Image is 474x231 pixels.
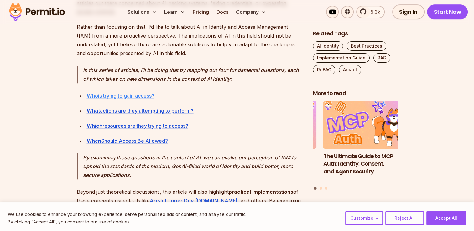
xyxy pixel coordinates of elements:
[323,152,408,176] h3: The Ultimate Guide to MCP Auth: Identity, Consent, and Agent Security
[77,66,303,83] blockquote: In this series of articles, I’ll be doing that by mapping out four fundamental questions, each of...
[232,101,316,149] img: Human-in-the-Loop for AI Agents: Best Practices, Frameworks, Use Cases, and Demo
[339,65,361,75] a: ArcJet
[8,211,247,218] p: We use cookies to enhance your browsing experience, serve personalized ads or content, and analyz...
[232,101,316,184] li: 3 of 3
[367,8,380,16] span: 5.3k
[373,54,390,63] a: RAG
[233,6,269,18] button: Company
[168,198,194,204] a: Lunar Dev
[325,187,327,190] button: Go to slide 3
[77,153,303,179] blockquote: By examining these questions in the context of AI, we can evolve our perception of IAM to uphold ...
[125,6,159,18] button: Solutions
[427,4,468,19] a: Start Now
[162,6,188,18] button: Learn
[426,211,466,225] button: Accept All
[229,189,293,195] strong: practical implementations
[87,138,101,144] strong: When
[87,123,102,129] strong: Which
[150,198,167,204] a: ArcJet
[313,65,335,75] a: ReBAC
[347,42,386,51] a: Best Practices
[87,108,100,114] strong: What
[232,152,316,183] h3: Human-in-the-Loop for AI Agents: Best Practices, Frameworks, Use Cases, and Demo
[323,101,408,184] a: The Ultimate Guide to MCP Auth: Identity, Consent, and Agent SecurityThe Ultimate Guide to MCP Au...
[87,93,98,99] strong: Who
[323,101,408,184] li: 1 of 3
[6,1,68,23] img: Permit logo
[356,6,385,18] a: 5.3k
[345,211,383,225] button: Customize
[214,6,231,18] a: Docs
[8,218,247,226] p: By clicking "Accept All", you consent to our use of cookies.
[313,101,398,191] div: Posts
[320,187,322,190] button: Go to slide 2
[323,101,408,149] img: The Ultimate Guide to MCP Auth: Identity, Consent, and Agent Security
[385,211,424,225] button: Reject All
[77,187,303,223] p: Beyond just theoretical discussions, this article will also highlight of these concepts using too...
[313,54,370,63] a: Implementation Guide
[87,138,168,144] a: WhenShould Access Be Allowed?
[313,42,343,51] a: AI Identity
[87,123,188,129] a: Whichresources are they trying to access?
[313,30,398,38] h2: Related Tags
[392,4,425,19] a: Sign In
[314,187,317,190] button: Go to slide 1
[77,23,303,58] p: Rather than focusing on that, I’d like to talk about AI in Identity and Access Management (IAM) f...
[190,6,211,18] a: Pricing
[195,198,237,204] a: [DOMAIN_NAME]
[87,108,194,114] a: Whatactions are they attempting to perform?
[87,93,154,99] a: Whois trying to gain access?
[313,90,398,98] h2: More to read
